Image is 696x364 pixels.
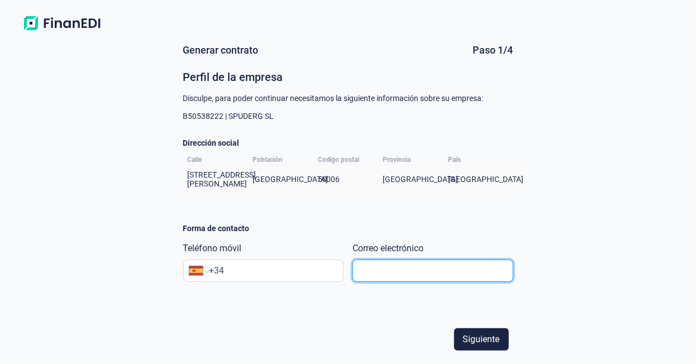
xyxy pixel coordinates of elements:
[473,45,513,56] div: Paso 1/4
[183,210,513,233] div: Forma de contacto
[318,156,360,163] div: Codigo postal
[252,156,283,163] div: Población
[183,45,259,56] div: Generar contrato
[352,242,423,255] label: Correo electrónico
[183,94,513,103] div: Disculpe, para poder continuar necesitamos la siguiente información sobre su empresa:
[448,175,523,184] div: [GEOGRAPHIC_DATA]
[183,112,513,121] div: B50538222 | SPUDERG SL
[454,328,509,351] button: Siguiente
[188,170,256,188] div: [STREET_ADDRESS][PERSON_NAME]
[448,156,461,163] div: País
[318,175,340,184] div: 50006
[383,175,458,184] div: [GEOGRAPHIC_DATA]
[18,13,106,33] img: Logo de aplicación
[383,156,411,163] div: Provincia
[183,69,513,85] div: Perfil de la empresa
[252,175,328,184] div: [GEOGRAPHIC_DATA]
[188,156,202,163] div: Calle
[463,333,500,346] span: Siguiente
[183,138,513,147] div: Dirección social
[183,242,242,255] label: Teléfono móvil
